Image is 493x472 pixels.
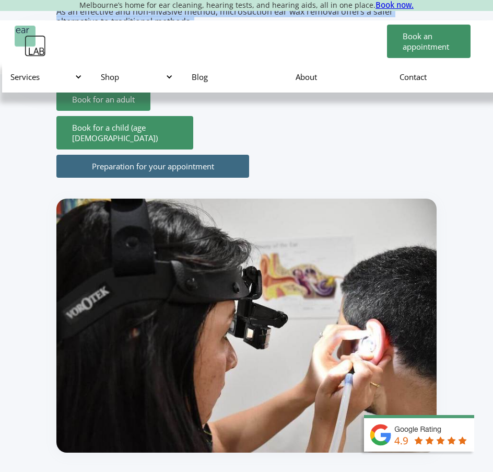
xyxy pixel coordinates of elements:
[10,72,80,82] div: Services
[183,62,287,92] a: Blog
[287,62,391,92] a: About
[15,26,46,57] a: home
[2,61,92,93] div: Services
[56,155,249,178] a: Preparation for your appointment
[56,199,437,453] img: boy getting ear checked.
[101,72,170,82] div: Shop
[92,61,183,93] div: Shop
[56,88,150,111] a: Book for an adult
[387,25,471,58] a: Book an appointment
[56,116,193,149] a: Book for a child (age [DEMOGRAPHIC_DATA])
